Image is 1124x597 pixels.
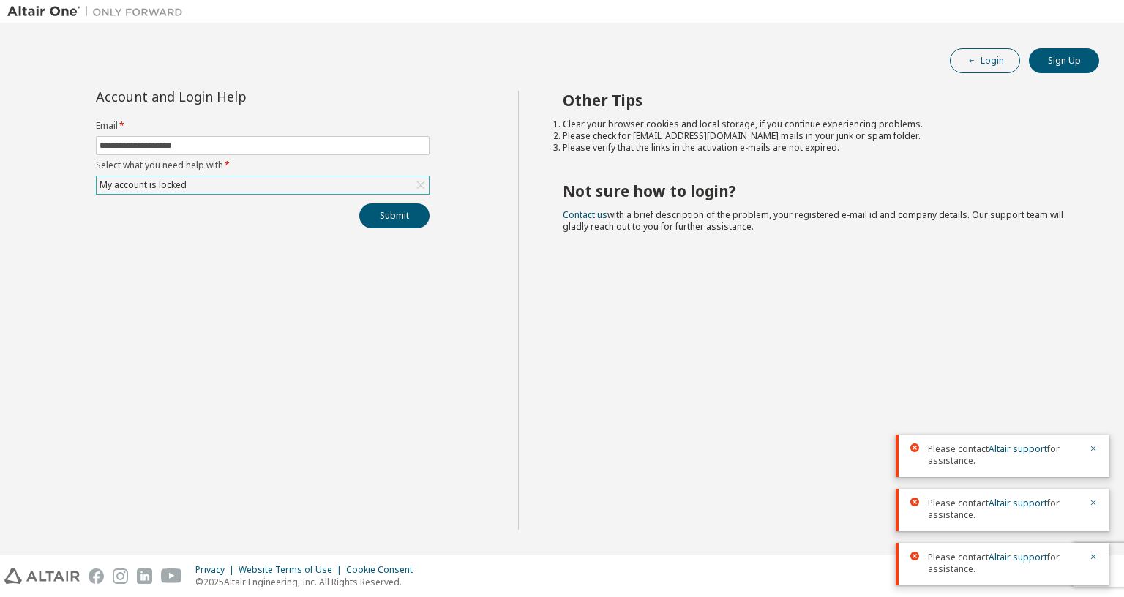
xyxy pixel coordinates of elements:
[96,120,430,132] label: Email
[113,568,128,584] img: instagram.svg
[239,564,346,576] div: Website Terms of Use
[1029,48,1099,73] button: Sign Up
[563,209,607,221] a: Contact us
[97,176,429,194] div: My account is locked
[563,181,1074,200] h2: Not sure how to login?
[4,568,80,584] img: altair_logo.svg
[346,564,421,576] div: Cookie Consent
[563,119,1074,130] li: Clear your browser cookies and local storage, if you continue experiencing problems.
[96,159,430,171] label: Select what you need help with
[89,568,104,584] img: facebook.svg
[96,91,363,102] div: Account and Login Help
[161,568,182,584] img: youtube.svg
[928,497,1080,521] span: Please contact for assistance.
[989,497,1047,509] a: Altair support
[137,568,152,584] img: linkedin.svg
[563,142,1074,154] li: Please verify that the links in the activation e-mails are not expired.
[563,91,1074,110] h2: Other Tips
[928,552,1080,575] span: Please contact for assistance.
[7,4,190,19] img: Altair One
[989,551,1047,563] a: Altair support
[989,443,1047,455] a: Altair support
[97,177,189,193] div: My account is locked
[563,209,1063,233] span: with a brief description of the problem, your registered e-mail id and company details. Our suppo...
[563,130,1074,142] li: Please check for [EMAIL_ADDRESS][DOMAIN_NAME] mails in your junk or spam folder.
[359,203,430,228] button: Submit
[950,48,1020,73] button: Login
[195,576,421,588] p: © 2025 Altair Engineering, Inc. All Rights Reserved.
[195,564,239,576] div: Privacy
[928,443,1080,467] span: Please contact for assistance.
